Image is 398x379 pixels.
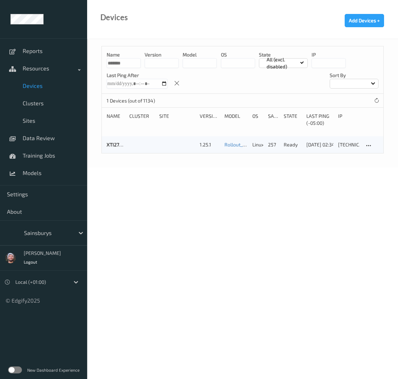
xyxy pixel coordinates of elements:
[107,51,141,58] p: Name
[129,113,154,127] div: Cluster
[200,113,219,127] div: version
[306,141,333,148] div: [DATE] 02:34:11
[306,113,333,127] div: Last Ping (-05:00)
[252,141,263,148] p: linux
[145,51,179,58] p: version
[268,113,279,127] div: Samples
[312,51,346,58] p: IP
[330,72,378,79] p: Sort by
[200,141,219,148] div: 1.25.1
[338,141,359,148] div: [TECHNICAL_ID]
[284,141,301,148] p: ready
[224,113,248,127] div: Model
[259,51,308,58] p: State
[107,142,129,147] a: XTI273131
[183,51,217,58] p: model
[107,97,159,104] p: 1 Devices (out of 1134)
[159,113,195,127] div: Site
[338,113,359,127] div: ip
[345,14,384,27] button: Add Devices +
[221,51,255,58] p: OS
[268,141,279,148] div: 257
[284,113,301,127] div: State
[100,14,128,21] div: Devices
[107,113,124,127] div: Name
[264,56,300,70] p: All (excl. disabled)
[107,72,168,79] p: Last Ping After
[252,113,263,127] div: OS
[224,142,301,147] a: Rollout_Model_2023 - no AutoPrint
